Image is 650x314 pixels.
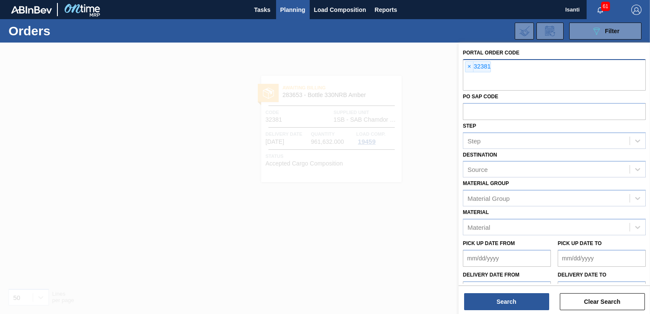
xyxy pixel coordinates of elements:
div: Source [468,166,488,173]
input: mm/dd/yyyy [463,250,551,267]
label: Portal Order Code [463,50,519,56]
div: 32381 [465,61,491,72]
span: Filter [605,28,619,34]
input: mm/dd/yyyy [558,281,646,298]
span: Load Composition [314,5,366,15]
div: Step [468,137,481,144]
div: Order Review Request [536,23,564,40]
span: × [465,62,473,72]
span: Tasks [253,5,272,15]
label: Delivery Date from [463,272,519,278]
input: mm/dd/yyyy [558,250,646,267]
button: Filter [569,23,641,40]
img: TNhmsLtSVTkK8tSr43FrP2fwEKptu5GPRR3wAAAABJRU5ErkJggg== [11,6,52,14]
span: Planning [280,5,305,15]
label: Pick up Date to [558,240,602,246]
label: Material [463,209,489,215]
label: Step [463,123,476,129]
h1: Orders [9,26,131,36]
label: Destination [463,152,497,158]
span: Reports [375,5,397,15]
input: mm/dd/yyyy [463,281,551,298]
label: PO SAP Code [463,94,498,100]
div: Material Group [468,195,510,202]
div: Material [468,223,490,231]
span: 61 [601,2,610,11]
label: Material Group [463,180,509,186]
div: Import Order Negotiation [515,23,534,40]
label: Pick up Date from [463,240,515,246]
label: Delivery Date to [558,272,606,278]
img: Logout [631,5,641,15]
button: Notifications [587,4,614,16]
